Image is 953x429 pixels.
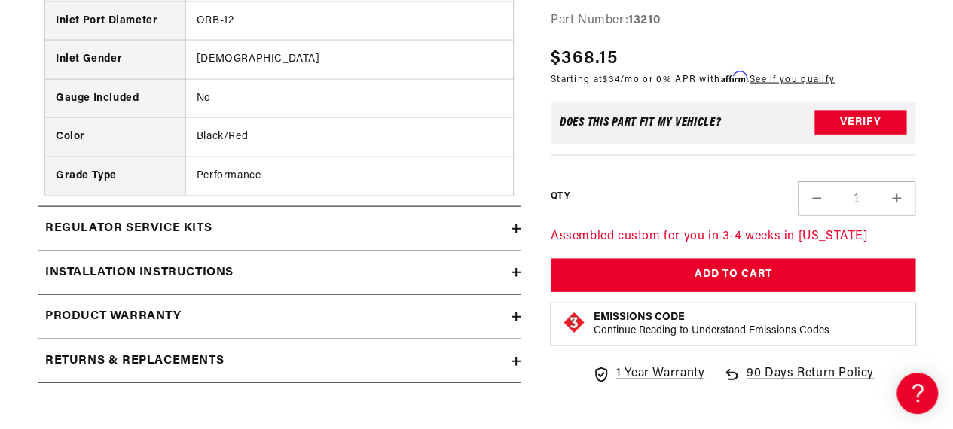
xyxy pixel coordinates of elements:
th: Inlet Port Diameter [45,2,185,40]
td: ORB-12 [185,2,513,40]
td: Performance [185,157,513,195]
strong: 13210 [628,14,660,26]
strong: Emissions Code [594,312,685,323]
summary: Regulator Service Kits [38,207,521,251]
h2: Returns & replacements [45,351,224,371]
span: $34 [603,75,620,84]
button: Add to Cart [551,258,915,292]
button: Verify [814,111,906,135]
summary: Product warranty [38,295,521,339]
span: $368.15 [551,45,618,72]
th: Grade Type [45,157,185,195]
a: 90 Days Return Policy [722,364,874,399]
div: Does This part fit My vehicle? [560,117,722,129]
th: Gauge Included [45,79,185,117]
th: Color [45,118,185,157]
summary: Returns & replacements [38,339,521,383]
p: Starting at /mo or 0% APR with . [551,72,835,87]
span: 1 Year Warranty [616,364,704,384]
th: Inlet Gender [45,41,185,79]
td: [DEMOGRAPHIC_DATA] [185,41,513,79]
div: Part Number: [551,11,915,30]
summary: Installation Instructions [38,251,521,295]
span: 90 Days Return Policy [747,364,874,399]
a: 1 Year Warranty [592,364,704,384]
span: Affirm [720,71,747,83]
h2: Installation Instructions [45,263,234,283]
img: Emissions code [562,311,586,335]
h2: Regulator Service Kits [45,219,212,239]
a: See if you qualify - Learn more about Affirm Financing (opens in modal) [750,75,835,84]
p: Assembled custom for you in 3-4 weeks in [US_STATE] [551,227,915,247]
p: Continue Reading to Understand Emissions Codes [594,324,829,338]
td: No [185,79,513,117]
label: QTY [551,190,570,202]
td: Black/Red [185,118,513,157]
h2: Product warranty [45,307,182,327]
button: Emissions CodeContinue Reading to Understand Emissions Codes [594,311,829,338]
